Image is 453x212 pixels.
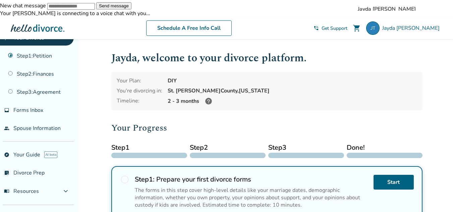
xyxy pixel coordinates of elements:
[4,35,9,41] span: flag_2
[111,121,422,135] h2: Your Progress
[190,143,266,153] span: Step 2
[135,187,368,209] p: The forms in this step cover high-level details like your marriage dates, demographic information...
[120,175,129,184] span: radio_button_unchecked
[419,180,453,212] iframe: Chat Widget
[353,24,361,32] span: shopping_cart
[314,25,319,31] span: phone_in_talk
[96,2,131,9] button: Send message
[117,97,162,105] div: Timeline:
[358,5,448,13] span: Jayda [PERSON_NAME]
[366,21,380,35] img: jayda.thomas213@hotmail.com
[13,107,43,114] span: Forms Inbox
[268,143,344,153] span: Step 3
[4,188,39,195] span: Resources
[4,189,9,194] span: menu_book
[62,187,70,195] span: expand_more
[382,24,442,32] span: Jayda [PERSON_NAME]
[111,143,187,153] span: Step 1
[4,170,9,175] span: list_alt_check
[146,20,232,36] a: Schedule A Free Info Call
[168,77,417,84] div: DIY
[135,175,155,184] strong: Step 1 :
[374,175,414,190] a: Start
[99,3,129,8] span: Send message
[322,25,347,31] span: Get Support
[117,77,162,84] div: Your Plan:
[4,108,9,113] span: inbox
[168,97,417,105] div: 2 - 3 months
[168,87,417,94] div: St. [PERSON_NAME] County, [US_STATE]
[117,87,162,94] div: You're divorcing in:
[4,152,9,157] span: explore
[4,126,9,131] span: people
[135,175,368,184] h2: Prepare your first divorce forms
[111,50,422,66] h1: Jayda , welcome to your divorce platform.
[347,143,422,153] span: Done!
[314,25,347,31] a: phone_in_talkGet Support
[44,151,57,158] span: AI beta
